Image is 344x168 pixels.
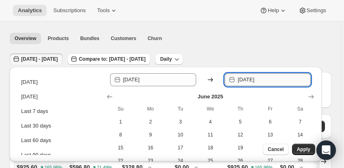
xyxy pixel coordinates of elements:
[155,53,183,65] button: Daily
[255,141,286,154] button: Friday June 20 2025
[255,102,286,115] th: Friday
[229,106,252,112] span: Th
[165,102,195,115] th: Tuesday
[195,141,225,154] button: Wednesday June 18 2025
[307,7,326,14] span: Settings
[288,119,312,125] span: 7
[104,91,115,102] button: Show previous month, May 2025
[169,106,192,112] span: Tu
[21,122,51,130] div: Last 30 days
[169,119,192,125] span: 3
[136,141,166,154] button: Monday June 16 2025
[10,53,63,65] button: [DATE] - [DATE]
[139,119,162,125] span: 2
[195,154,225,167] button: Wednesday June 25 2025
[268,7,279,14] span: Help
[106,115,136,128] button: Sunday June 1 2025
[199,119,222,125] span: 4
[19,76,100,89] button: [DATE]
[255,5,292,16] button: Help
[21,151,51,159] div: Last 90 days
[255,115,286,128] button: Friday June 6 2025
[225,102,255,115] th: Thursday
[268,146,283,153] span: Cancel
[139,157,162,164] span: 23
[285,128,315,141] button: Saturday June 14 2025
[48,5,91,16] button: Subscriptions
[199,145,222,151] span: 18
[169,145,192,151] span: 17
[165,154,195,167] button: Tuesday June 24 2025
[19,119,100,132] button: Last 30 days
[259,119,282,125] span: 6
[139,106,162,112] span: Mo
[160,56,172,62] span: Daily
[285,102,315,115] th: Saturday
[106,154,136,167] button: Sunday June 22 2025
[292,144,315,155] button: Apply
[288,106,312,112] span: Sa
[92,5,123,16] button: Tools
[21,93,38,101] div: [DATE]
[13,5,47,16] button: Analytics
[109,145,132,151] span: 15
[106,128,136,141] button: Sunday June 8 2025
[199,157,222,164] span: 25
[165,141,195,154] button: Tuesday June 17 2025
[21,107,48,115] div: Last 7 days
[109,119,132,125] span: 1
[259,132,282,138] span: 13
[316,140,336,160] div: Open Intercom Messenger
[136,154,166,167] button: Monday June 23 2025
[199,132,222,138] span: 11
[255,128,286,141] button: Friday June 13 2025
[136,128,166,141] button: Monday June 9 2025
[165,128,195,141] button: Tuesday June 10 2025
[225,128,255,141] button: Thursday June 12 2025
[106,141,136,154] button: Sunday June 15 2025
[294,5,331,16] button: Settings
[285,141,315,154] button: Saturday June 21 2025
[259,106,282,112] span: Fr
[79,56,145,62] span: Compare to: [DATE] - [DATE]
[21,136,51,145] div: Last 60 days
[285,115,315,128] button: Saturday June 7 2025
[263,144,288,155] button: Cancel
[136,102,166,115] th: Monday
[305,91,317,102] button: Show next month, July 2025
[229,119,252,125] span: 5
[169,132,192,138] span: 10
[297,146,310,153] span: Apply
[48,35,69,42] span: Products
[111,35,136,42] span: Customers
[109,106,132,112] span: Su
[165,115,195,128] button: Tuesday June 3 2025
[195,102,225,115] th: Wednesday
[80,35,99,42] span: Bundles
[19,149,100,162] button: Last 90 days
[139,145,162,151] span: 16
[195,115,225,128] button: Wednesday June 4 2025
[229,132,252,138] span: 12
[53,7,86,14] span: Subscriptions
[199,106,222,112] span: We
[67,53,150,65] button: Compare to: [DATE] - [DATE]
[169,157,192,164] span: 24
[106,102,136,115] th: Sunday
[195,128,225,141] button: Wednesday June 11 2025
[225,141,255,154] button: Thursday June 19 2025
[19,134,100,147] button: Last 60 days
[18,7,42,14] span: Analytics
[139,132,162,138] span: 9
[288,132,312,138] span: 14
[15,35,36,42] span: Overview
[109,157,132,164] span: 22
[21,78,38,86] div: [DATE]
[19,105,100,118] button: Last 7 days
[147,35,162,42] span: Churn
[19,90,100,103] button: [DATE]
[225,154,255,167] button: Thursday June 26 2025
[136,115,166,128] button: Monday June 2 2025
[97,7,110,14] span: Tools
[109,132,132,138] span: 8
